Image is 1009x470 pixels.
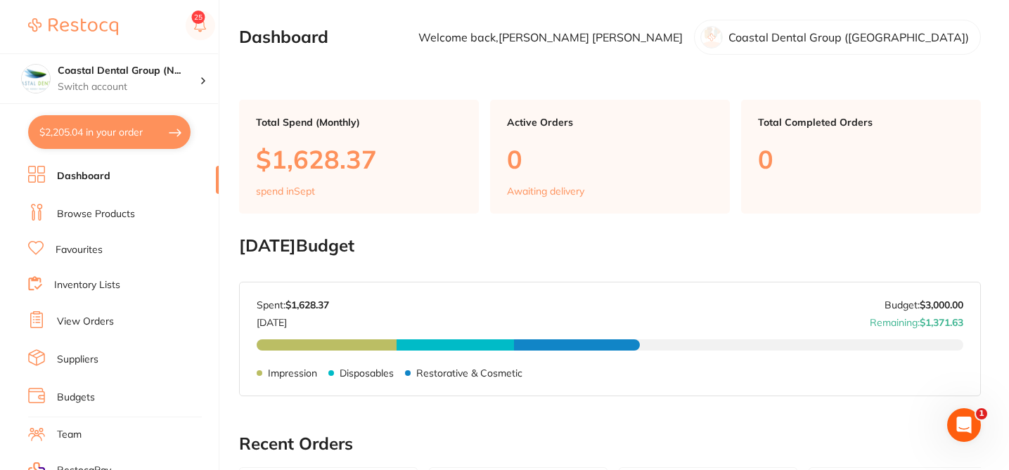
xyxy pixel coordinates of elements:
a: Budgets [57,391,95,405]
iframe: Intercom live chat [947,408,981,442]
h4: Coastal Dental Group (Newcastle) [58,64,200,78]
a: Suppliers [57,353,98,367]
p: $1,628.37 [256,145,462,174]
strong: $1,628.37 [285,299,329,311]
strong: $3,000.00 [920,299,963,311]
p: Budget: [885,299,963,311]
p: Switch account [58,80,200,94]
strong: $1,371.63 [920,316,963,329]
a: View Orders [57,315,114,329]
p: Disposables [340,367,394,379]
p: Welcome back, [PERSON_NAME] [PERSON_NAME] [418,31,683,44]
p: Active Orders [507,117,713,128]
a: Restocq Logo [28,11,118,43]
p: spend in Sept [256,185,315,197]
a: Browse Products [57,207,135,221]
p: 0 [507,145,713,174]
p: Total Spend (Monthly) [256,117,462,128]
a: Active Orders0Awaiting delivery [490,100,730,214]
p: Remaining: [870,311,963,328]
a: Inventory Lists [54,278,120,292]
p: Restorative & Cosmetic [416,367,522,379]
a: Total Spend (Monthly)$1,628.37spend inSept [239,100,479,214]
a: Total Completed Orders0 [741,100,981,214]
a: Team [57,428,82,442]
p: Total Completed Orders [758,117,964,128]
img: Restocq Logo [28,18,118,35]
p: Impression [268,367,317,379]
p: Awaiting delivery [507,185,584,197]
p: Spent: [257,299,329,311]
p: 0 [758,145,964,174]
span: 1 [976,408,987,419]
a: Dashboard [57,169,110,183]
p: [DATE] [257,311,329,328]
h2: Recent Orders [239,434,981,454]
a: Favourites [56,243,103,257]
img: Coastal Dental Group (Newcastle) [22,65,50,93]
h2: [DATE] Budget [239,236,981,256]
p: Coastal Dental Group ([GEOGRAPHIC_DATA]) [728,31,969,44]
button: $2,205.04 in your order [28,115,191,149]
h2: Dashboard [239,27,328,47]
